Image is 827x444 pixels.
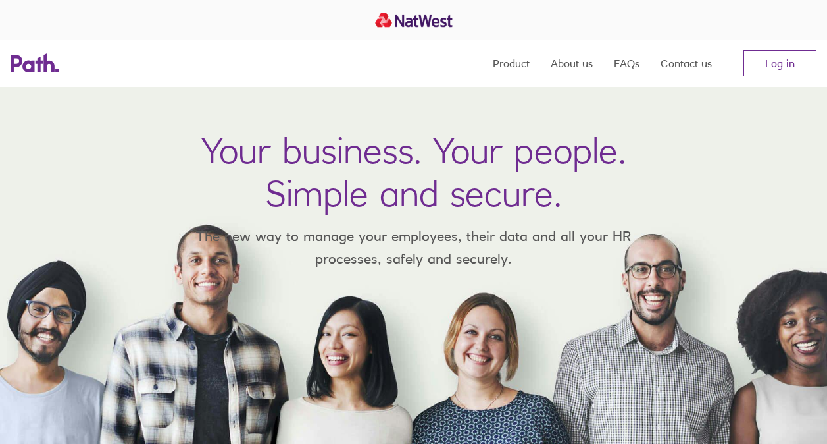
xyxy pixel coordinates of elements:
[743,50,816,76] a: Log in
[493,40,530,87] a: Product
[614,40,639,87] a: FAQs
[177,225,651,269] p: The new way to manage your employees, their data and all your HR processes, safely and securely.
[551,40,593,87] a: About us
[201,129,626,215] h1: Your business. Your people. Simple and secure.
[661,40,712,87] a: Contact us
